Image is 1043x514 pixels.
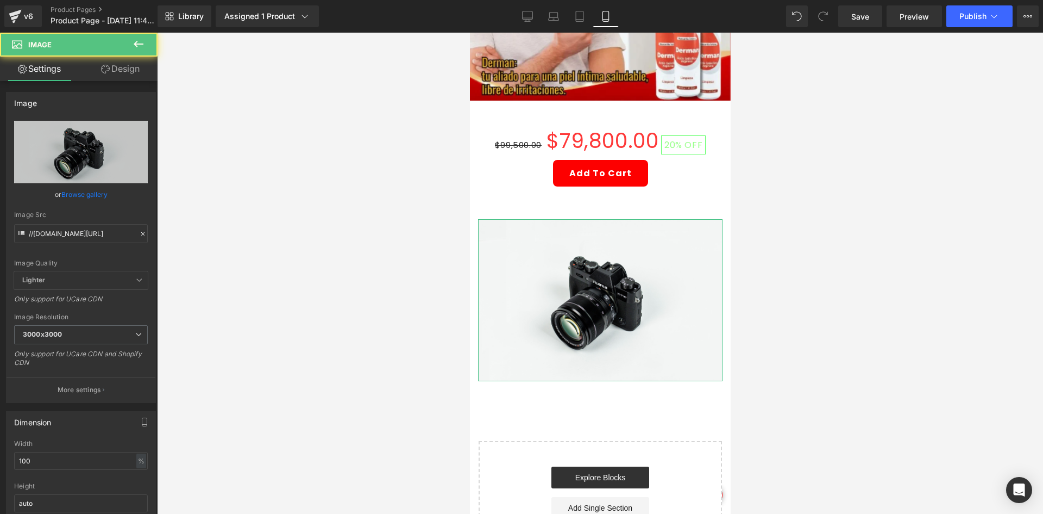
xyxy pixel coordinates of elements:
p: More settings [58,385,101,395]
b: 3000x3000 [23,330,62,338]
span: Publish [959,12,987,21]
a: Laptop [541,5,567,27]
input: Link [14,224,148,243]
button: Publish [946,5,1013,27]
a: Desktop [514,5,541,27]
div: Image Src [14,211,148,219]
div: Image Quality [14,259,148,267]
span: Product Page - [DATE] 11:43:15 [51,16,155,25]
div: Dimension [14,412,52,427]
a: Add Single Section [81,465,179,486]
div: Open Intercom Messenger [1006,477,1032,503]
button: More settings [7,377,155,402]
span: Image [28,40,52,49]
div: Width [14,440,148,448]
a: New Library [158,5,211,27]
a: Product Pages [51,5,175,14]
a: Design [81,57,160,81]
button: Undo [786,5,808,27]
a: Explore Blocks [81,434,179,456]
div: Only support for UCare CDN and Shopify CDN [14,350,148,374]
span: Save [851,11,869,22]
input: auto [14,494,148,512]
div: Image Resolution [14,313,148,321]
a: Browse gallery [61,185,108,204]
div: or [14,189,148,200]
span: $79,800.00 [77,90,189,127]
div: Assigned 1 Product [224,11,310,22]
a: v6 [4,5,42,27]
span: 20% [194,106,212,119]
div: Height [14,482,148,490]
div: v6 [22,9,35,23]
span: Library [178,11,204,21]
span: Preview [900,11,929,22]
button: Redo [812,5,834,27]
div: % [136,454,146,468]
span: $99,500.00 [25,107,72,118]
a: Tablet [567,5,593,27]
b: Lighter [22,276,45,284]
span: Add To Cart [99,134,162,147]
button: More [1017,5,1039,27]
input: auto [14,452,148,470]
a: Mobile [593,5,619,27]
button: Add To Cart [83,127,178,154]
div: Image [14,92,37,108]
span: OFF [215,106,233,119]
div: Only support for UCare CDN [14,295,148,311]
a: Preview [887,5,942,27]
